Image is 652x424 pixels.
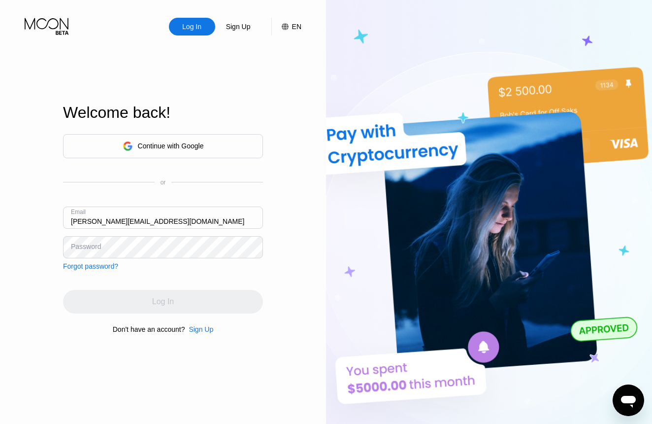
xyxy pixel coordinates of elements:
iframe: Button to launch messaging window [613,385,644,416]
div: Log In [181,22,202,32]
div: Log In [169,18,215,35]
div: Welcome back! [63,104,263,122]
div: Don't have an account? [113,325,185,333]
div: Sign Up [215,18,261,35]
div: Forgot password? [63,262,118,270]
div: Continue with Google [138,142,204,150]
div: Email [71,209,86,215]
div: Sign Up [225,22,252,32]
div: EN [271,18,301,35]
div: Continue with Google [63,134,263,158]
div: Sign Up [189,325,213,333]
div: Sign Up [185,325,213,333]
div: EN [292,23,301,31]
div: Password [71,243,101,250]
div: or [161,179,166,186]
